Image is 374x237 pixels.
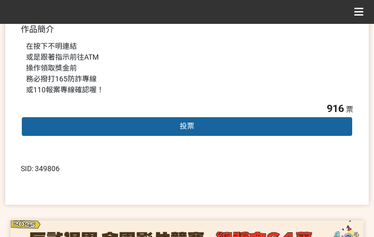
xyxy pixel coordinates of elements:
div: 在按下不明連結 或是跟著指示前往ATM 操作領取獎金前 務必撥打165防詐專線 或110報案專線確認喔！ [26,41,348,95]
span: 916 [327,102,344,115]
span: 票 [346,105,353,114]
span: SID: 349806 [21,164,60,173]
span: 作品簡介 [21,24,54,34]
span: 投票 [180,122,194,130]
